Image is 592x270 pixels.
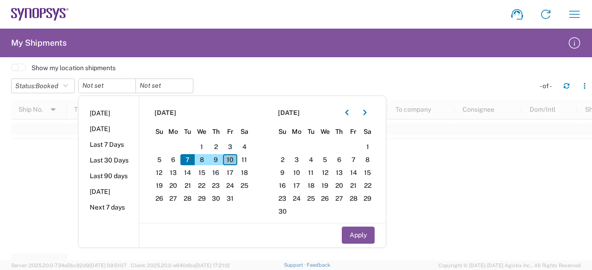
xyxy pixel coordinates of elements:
span: 10 [290,167,304,178]
span: 24 [223,180,237,191]
li: Last 90 days [79,168,139,184]
span: 4 [304,154,318,165]
label: Show my location shipments [31,64,116,72]
span: 19 [152,180,166,191]
span: 13 [332,167,346,178]
span: Fr [346,127,361,136]
span: 18 [304,180,318,191]
span: [DATE] [278,108,300,117]
span: 17 [223,167,237,178]
span: 30 [276,206,290,217]
span: 5 [318,154,332,165]
span: [DATE] 09:51:07 [89,263,127,268]
span: 9 [209,154,223,165]
span: 3 [290,154,304,165]
a: Feedback [307,262,330,268]
span: 4 [237,141,252,152]
span: 7 [346,154,361,165]
span: Su [152,127,166,136]
span: 17 [290,180,304,191]
div: - of - [540,82,556,90]
span: 12 [318,167,332,178]
span: 6 [332,154,346,165]
span: Copyright © [DATE]-[DATE] Agistix Inc., All Rights Reserved [438,261,581,270]
span: 5 [152,154,166,165]
span: [DATE] [154,108,176,117]
span: 11 [237,154,252,165]
span: Fr [223,127,237,136]
span: 28 [346,193,361,204]
button: Apply [342,227,375,244]
span: 3 [223,141,237,152]
span: 22 [360,180,375,191]
span: 22 [195,180,209,191]
input: Not set [136,79,193,93]
span: 18 [237,167,252,178]
span: 26 [152,193,166,204]
span: 15 [360,167,375,178]
span: 10 [223,154,237,165]
span: Su [276,127,290,136]
span: 13 [166,167,181,178]
input: Not set [79,79,136,93]
span: 23 [209,180,223,191]
span: 16 [209,167,223,178]
span: 16 [276,180,290,191]
span: Th [332,127,346,136]
span: We [318,127,332,136]
span: 29 [360,193,375,204]
span: 9 [276,167,290,178]
span: 28 [180,193,195,204]
li: [DATE] [79,121,139,137]
span: 27 [332,193,346,204]
span: [DATE] 17:21:12 [195,263,230,268]
span: We [195,127,209,136]
span: 29 [195,193,209,204]
span: Mo [290,127,304,136]
span: 1 [195,141,209,152]
li: Last 7 Days [79,137,139,152]
span: 25 [304,193,318,204]
span: 8 [195,154,209,165]
span: 12 [152,167,166,178]
span: 14 [180,167,195,178]
span: 2 [209,141,223,152]
span: 14 [346,167,361,178]
span: 19 [318,180,332,191]
li: Next 7 days [79,199,139,215]
li: Last 30 Days [79,152,139,168]
span: 31 [223,193,237,204]
span: 1 [360,141,375,152]
span: 26 [318,193,332,204]
span: 8 [360,154,375,165]
span: 27 [166,193,181,204]
span: 24 [290,193,304,204]
span: 25 [237,180,252,191]
span: 7 [180,154,195,165]
span: Client: 2025.20.0-e640dba [131,263,230,268]
span: Mo [166,127,181,136]
span: 6 [166,154,181,165]
li: [DATE] [79,184,139,199]
a: Support [284,262,307,268]
button: Status:Booked [11,78,75,93]
span: 15 [195,167,209,178]
span: Sa [360,127,375,136]
span: 30 [209,193,223,204]
li: [DATE] [79,105,139,121]
span: 23 [276,193,290,204]
span: Server: 2025.20.0-734e5bc92d9 [11,263,127,268]
span: Tu [304,127,318,136]
span: 21 [346,180,361,191]
span: 20 [332,180,346,191]
span: 2 [276,154,290,165]
span: Booked [36,82,58,90]
span: Tu [180,127,195,136]
span: 20 [166,180,181,191]
h2: My Shipments [11,37,67,48]
span: Th [209,127,223,136]
span: 21 [180,180,195,191]
span: 11 [304,167,318,178]
span: Sa [237,127,252,136]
